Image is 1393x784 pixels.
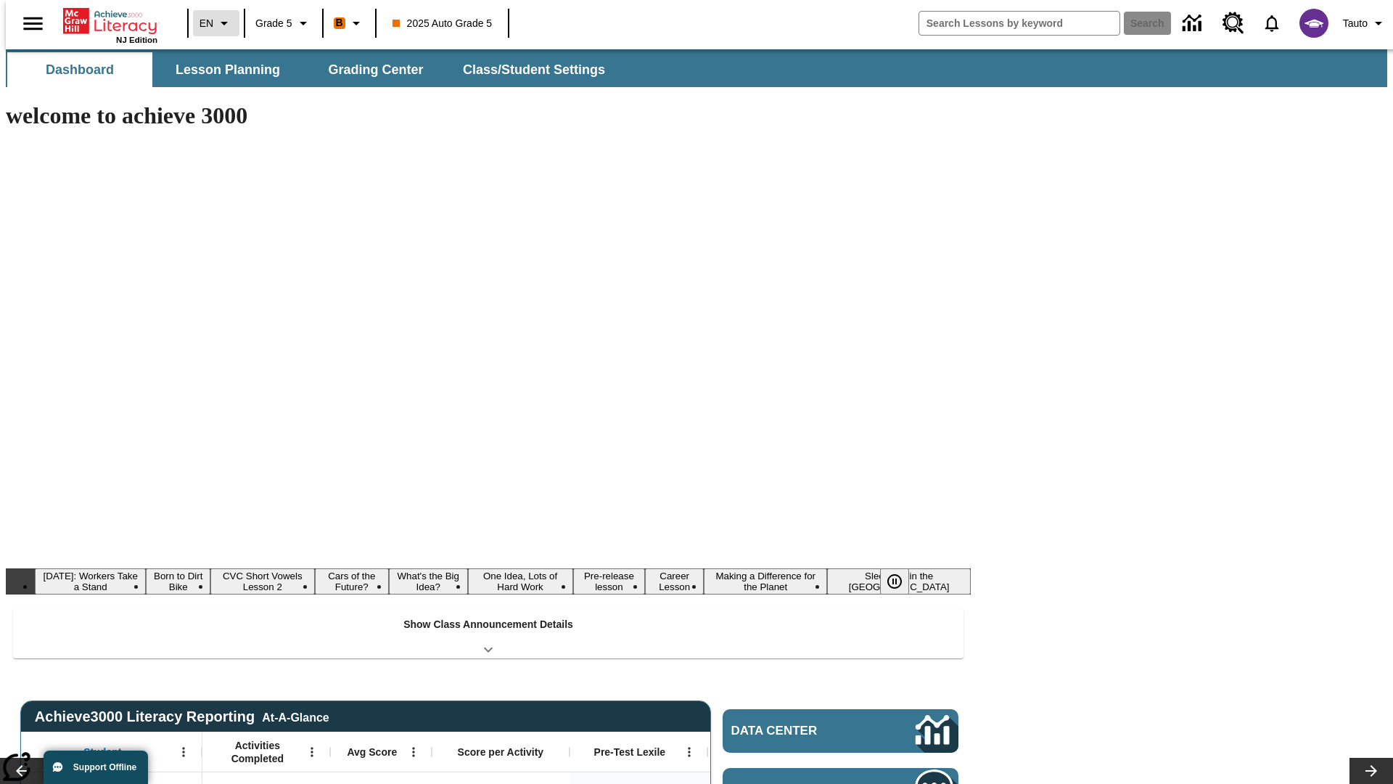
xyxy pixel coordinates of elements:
[35,709,329,725] span: Achieve3000 Literacy Reporting
[1291,4,1337,42] button: Select a new avatar
[173,741,194,763] button: Open Menu
[83,746,121,759] span: Student
[193,10,239,36] button: Language: EN, Select a language
[336,14,343,32] span: B
[155,52,300,87] button: Lesson Planning
[468,568,573,595] button: Slide 6 One Idea, Lots of Hard Work
[6,49,1387,87] div: SubNavbar
[347,746,397,759] span: Avg Score
[44,751,148,784] button: Support Offline
[63,5,157,44] div: Home
[303,52,448,87] button: Grading Center
[116,36,157,44] span: NJ Edition
[1214,4,1253,43] a: Resource Center, Will open in new tab
[7,52,152,87] button: Dashboard
[458,746,544,759] span: Score per Activity
[210,739,305,765] span: Activities Completed
[250,10,318,36] button: Grade: Grade 5, Select a grade
[403,617,573,632] p: Show Class Announcement Details
[6,12,212,25] p: Auto class announcement [DATE] 07:44:31
[827,568,971,595] button: Slide 10 Sleepless in the Animal Kingdom
[6,12,212,25] body: Maximum 600 characters Press Escape to exit toolbar Press Alt + F10 to reach toolbar
[403,741,424,763] button: Open Menu
[880,568,924,595] div: Pause
[393,16,493,31] span: 2025 Auto Grade 5
[200,16,213,31] span: EN
[1337,10,1393,36] button: Profile/Settings
[573,568,646,595] button: Slide 7 Pre-release lesson
[1174,4,1214,44] a: Data Center
[6,102,971,129] h1: welcome to achieve 3000
[594,746,666,759] span: Pre-Test Lexile
[451,52,617,87] button: Class/Student Settings
[301,741,323,763] button: Open Menu
[723,709,958,753] a: Data Center
[13,608,963,658] div: Show Class Announcement Details
[35,568,146,595] button: Slide 1 Labor Day: Workers Take a Stand
[1343,16,1368,31] span: Tauto
[12,2,54,45] button: Open side menu
[1349,758,1393,784] button: Lesson carousel, Next
[210,568,315,595] button: Slide 3 CVC Short Vowels Lesson 2
[6,52,618,87] div: SubNavbar
[389,568,468,595] button: Slide 5 What's the Big Idea?
[704,568,827,595] button: Slide 9 Making a Difference for the Planet
[1299,9,1328,38] img: avatar image
[919,12,1119,35] input: search field
[262,709,329,724] div: At-A-Glance
[73,762,136,772] span: Support Offline
[255,16,292,31] span: Grade 5
[645,568,704,595] button: Slide 8 Career Lesson
[315,568,389,595] button: Slide 4 Cars of the Future?
[880,568,909,595] button: Pause
[1253,4,1291,42] a: Notifications
[731,724,867,738] span: Data Center
[63,7,157,36] a: Home
[328,10,371,36] button: Boost Class color is orange. Change class color
[146,568,210,595] button: Slide 2 Born to Dirt Bike
[678,741,700,763] button: Open Menu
